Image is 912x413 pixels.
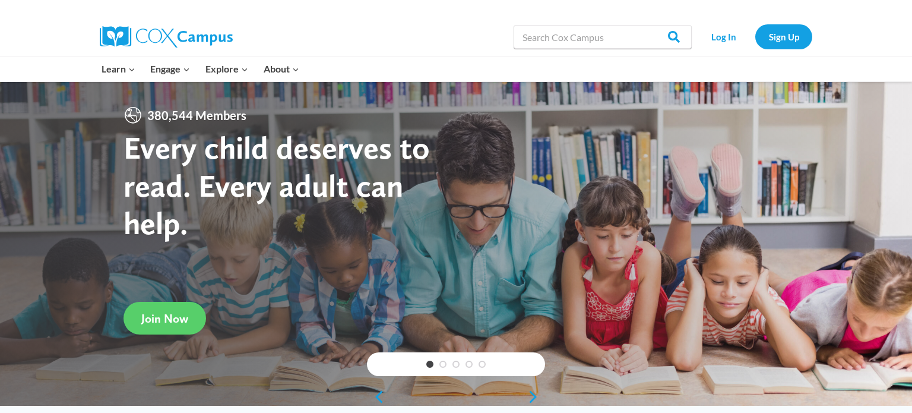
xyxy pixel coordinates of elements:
span: Learn [102,61,135,77]
div: content slider buttons [367,385,545,409]
nav: Primary Navigation [94,56,306,81]
input: Search Cox Campus [514,25,692,49]
a: 1 [426,361,433,368]
span: 380,544 Members [142,106,251,125]
a: 2 [439,361,446,368]
nav: Secondary Navigation [698,24,812,49]
a: previous [367,390,385,404]
a: next [527,390,545,404]
a: 5 [479,361,486,368]
a: Sign Up [755,24,812,49]
a: Log In [698,24,749,49]
span: Join Now [141,311,188,326]
span: About [264,61,299,77]
img: Cox Campus [100,26,233,48]
a: 3 [452,361,460,368]
strong: Every child deserves to read. Every adult can help. [123,128,430,242]
span: Explore [205,61,248,77]
a: 4 [465,361,473,368]
a: Join Now [123,302,206,335]
span: Engage [150,61,190,77]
